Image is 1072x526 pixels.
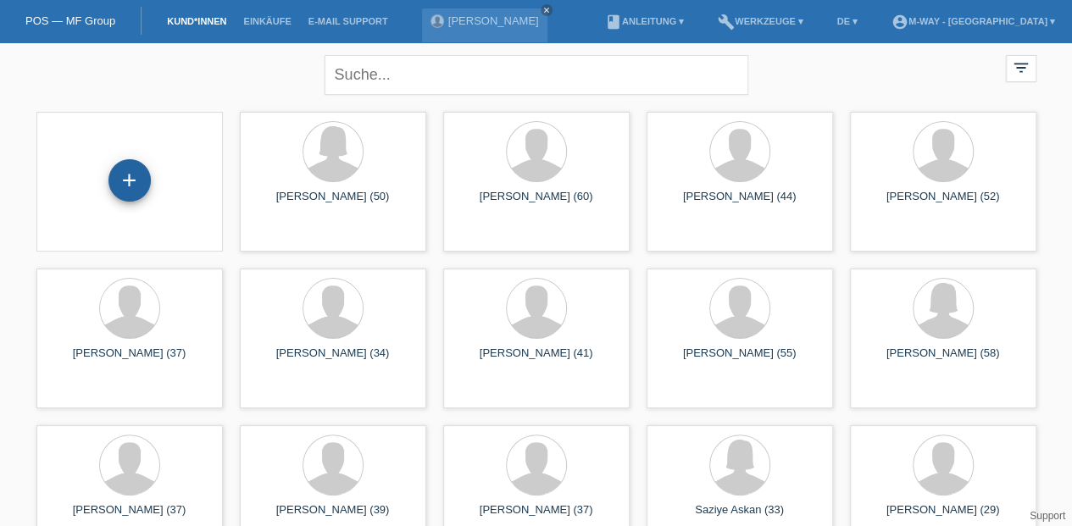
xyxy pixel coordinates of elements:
a: Support [1030,510,1065,522]
a: bookAnleitung ▾ [597,16,692,26]
div: [PERSON_NAME] (37) [50,346,209,374]
a: buildWerkzeuge ▾ [709,16,812,26]
i: filter_list [1012,58,1030,77]
a: E-Mail Support [300,16,397,26]
a: DE ▾ [829,16,866,26]
div: [PERSON_NAME] (44) [660,190,819,217]
input: Suche... [325,55,748,95]
div: [PERSON_NAME] (34) [253,346,413,374]
a: close [541,4,553,16]
a: Einkäufe [235,16,299,26]
div: [PERSON_NAME] (60) [457,190,616,217]
i: account_circle [891,14,908,30]
a: Kund*innen [158,16,235,26]
a: account_circlem-way - [GEOGRAPHIC_DATA] ▾ [883,16,1064,26]
div: [PERSON_NAME] (58) [864,346,1023,374]
div: [PERSON_NAME] (55) [660,346,819,374]
div: [PERSON_NAME] (41) [457,346,616,374]
i: book [605,14,622,30]
div: Kund*in hinzufügen [109,166,150,195]
div: [PERSON_NAME] (50) [253,190,413,217]
i: build [718,14,735,30]
a: POS — MF Group [25,14,115,27]
div: [PERSON_NAME] (52) [864,190,1023,217]
i: close [542,6,551,14]
a: [PERSON_NAME] [448,14,539,27]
